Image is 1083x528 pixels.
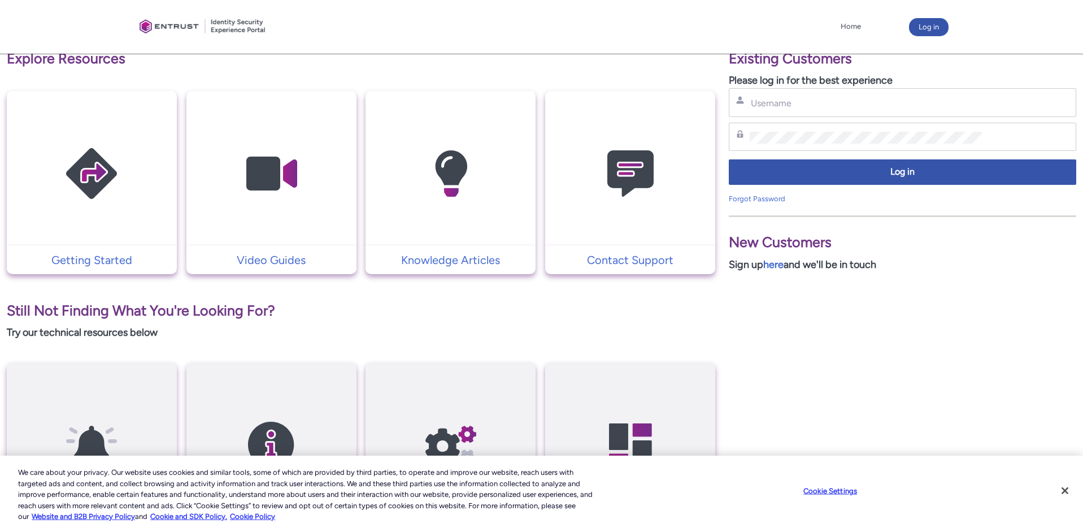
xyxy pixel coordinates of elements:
[577,113,684,235] img: Contact Support
[218,113,325,235] img: Video Guides
[729,73,1076,88] p: Please log in for the best experience
[1052,478,1077,503] button: Close
[366,252,536,269] a: Knowledge Articles
[729,232,1076,253] p: New Customers
[729,159,1076,185] button: Log in
[38,113,145,235] img: Getting Started
[736,166,1069,179] span: Log in
[545,252,715,269] a: Contact Support
[7,325,715,340] p: Try our technical resources below
[577,384,684,506] img: Developer Hub
[192,252,351,269] p: Video Guides
[729,257,1076,272] p: Sign up and we'll be in touch
[551,252,710,269] p: Contact Support
[397,113,504,235] img: Knowledge Articles
[38,384,145,506] img: API Release Notes
[32,512,135,521] a: More information about our cookie policy., opens in a new tab
[909,18,949,36] button: Log in
[230,512,275,521] a: Cookie Policy
[729,48,1076,70] p: Existing Customers
[371,252,530,269] p: Knowledge Articles
[12,252,171,269] p: Getting Started
[186,252,356,269] a: Video Guides
[795,480,865,503] button: Cookie Settings
[7,48,715,70] p: Explore Resources
[150,512,227,521] a: Cookie and SDK Policy.
[838,18,864,35] a: Home
[18,467,595,522] div: We care about your privacy. Our website uses cookies and similar tools, some of which are provide...
[397,384,504,506] img: API Reference
[7,252,177,269] a: Getting Started
[729,194,785,203] a: Forgot Password
[763,258,784,271] a: here
[750,97,982,109] input: Username
[218,384,325,506] img: SDK Release Notes
[7,300,715,322] p: Still Not Finding What You're Looking For?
